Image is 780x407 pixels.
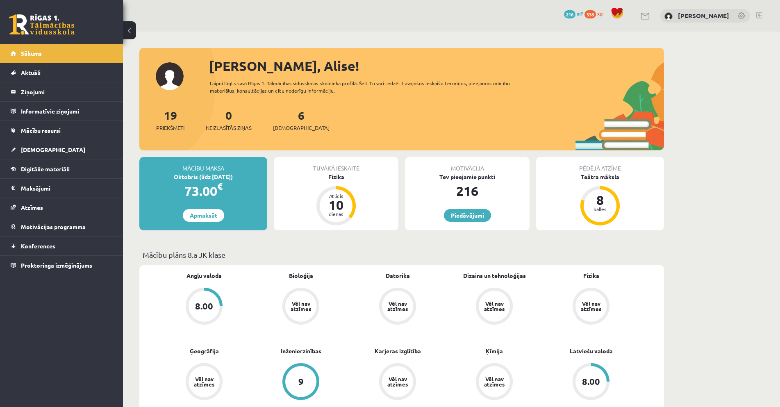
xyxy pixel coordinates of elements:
[9,14,75,35] a: Rīgas 1. Tālmācības vidusskola
[274,173,398,181] div: Fizika
[543,363,639,402] a: 8.00
[584,10,607,17] a: 538 xp
[11,236,113,255] a: Konferences
[564,10,575,18] span: 216
[11,217,113,236] a: Motivācijas programma
[597,10,603,17] span: xp
[190,347,219,355] a: Ģeogrāfija
[324,193,348,198] div: Atlicis
[405,181,530,201] div: 216
[139,157,267,173] div: Mācību maksa
[289,301,312,312] div: Vēl nav atzīmes
[252,363,349,402] a: 9
[206,124,252,132] span: Neizlasītās ziņas
[21,146,85,153] span: [DEMOGRAPHIC_DATA]
[570,347,613,355] a: Latviešu valoda
[21,82,113,101] legend: Ziņojumi
[195,302,213,311] div: 8.00
[252,288,349,326] a: Vēl nav atzīmes
[11,159,113,178] a: Digitālie materiāli
[21,223,86,230] span: Motivācijas programma
[386,376,409,387] div: Vēl nav atzīmes
[21,127,61,134] span: Mācību resursi
[349,288,446,326] a: Vēl nav atzīmes
[564,10,583,17] a: 216 mP
[183,209,224,222] a: Apmaksāt
[324,198,348,211] div: 10
[580,301,603,312] div: Vēl nav atzīmes
[375,347,421,355] a: Karjeras izglītība
[446,363,543,402] a: Vēl nav atzīmes
[11,82,113,101] a: Ziņojumi
[678,11,729,20] a: [PERSON_NAME]
[21,50,42,57] span: Sākums
[536,173,664,181] div: Teātra māksla
[186,271,222,280] a: Angļu valoda
[463,271,526,280] a: Dizains un tehnoloģijas
[588,193,612,207] div: 8
[584,10,596,18] span: 538
[274,173,398,227] a: Fizika Atlicis 10 dienas
[156,124,184,132] span: Priekšmeti
[217,180,223,192] span: €
[281,347,321,355] a: Inženierzinības
[21,165,70,173] span: Digitālie materiāli
[298,377,304,386] div: 9
[664,12,673,20] img: Alise Dilevka
[156,288,252,326] a: 8.00
[11,63,113,82] a: Aktuāli
[11,121,113,140] a: Mācību resursi
[143,249,661,260] p: Mācību plāns 8.a JK klase
[139,181,267,201] div: 73.00
[21,261,92,269] span: Proktoringa izmēģinājums
[274,157,398,173] div: Tuvākā ieskaite
[405,173,530,181] div: Tev pieejamie punkti
[349,363,446,402] a: Vēl nav atzīmes
[11,102,113,121] a: Informatīvie ziņojumi
[446,288,543,326] a: Vēl nav atzīmes
[21,179,113,198] legend: Maksājumi
[324,211,348,216] div: dienas
[21,242,55,250] span: Konferences
[444,209,491,222] a: Piedāvājumi
[536,173,664,227] a: Teātra māksla 8 balles
[156,363,252,402] a: Vēl nav atzīmes
[588,207,612,211] div: balles
[206,108,252,132] a: 0Neizlasītās ziņas
[483,301,506,312] div: Vēl nav atzīmes
[483,376,506,387] div: Vēl nav atzīmes
[582,377,600,386] div: 8.00
[405,157,530,173] div: Motivācija
[536,157,664,173] div: Pēdējā atzīme
[583,271,599,280] a: Fizika
[21,102,113,121] legend: Informatīvie ziņojumi
[273,108,330,132] a: 6[DEMOGRAPHIC_DATA]
[139,173,267,181] div: Oktobris (līdz [DATE])
[386,301,409,312] div: Vēl nav atzīmes
[209,56,664,76] div: [PERSON_NAME], Alise!
[289,271,313,280] a: Bioloģija
[156,108,184,132] a: 19Priekšmeti
[11,179,113,198] a: Maksājumi
[11,198,113,217] a: Atzīmes
[11,140,113,159] a: [DEMOGRAPHIC_DATA]
[210,80,525,94] div: Laipni lūgts savā Rīgas 1. Tālmācības vidusskolas skolnieka profilā. Šeit Tu vari redzēt tuvojošo...
[273,124,330,132] span: [DEMOGRAPHIC_DATA]
[21,69,41,76] span: Aktuāli
[11,44,113,63] a: Sākums
[193,376,216,387] div: Vēl nav atzīmes
[577,10,583,17] span: mP
[386,271,410,280] a: Datorika
[543,288,639,326] a: Vēl nav atzīmes
[21,204,43,211] span: Atzīmes
[486,347,503,355] a: Ķīmija
[11,256,113,275] a: Proktoringa izmēģinājums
